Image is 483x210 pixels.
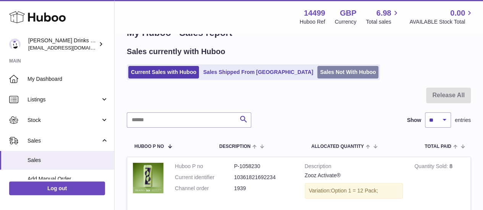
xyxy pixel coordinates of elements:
img: ACTIVATE_1_9d49eb03-ef52-4e5c-b688-9860ae38d943.png [133,163,163,193]
label: Show [407,117,421,124]
div: Currency [335,18,357,26]
span: 6.98 [376,8,391,18]
div: Variation: [305,183,403,199]
dd: 1939 [234,185,293,192]
dt: Huboo P no [175,163,234,170]
h2: Sales currently with Huboo [127,46,225,57]
td: 8 [409,157,470,208]
a: Log out [9,181,105,195]
strong: Quantity Sold [414,163,449,171]
dt: Channel order [175,185,234,192]
div: Zooz Activate® [305,172,403,179]
strong: Description [305,163,403,172]
a: Current Sales with Huboo [128,66,199,79]
dd: 10361821692234 [234,174,293,181]
span: Sales [27,157,108,164]
a: Sales Not With Huboo [317,66,378,79]
span: Huboo P no [134,144,164,149]
span: Description [219,144,250,149]
dd: P-1058230 [234,163,293,170]
span: My Dashboard [27,75,108,83]
strong: 14499 [304,8,325,18]
span: Listings [27,96,100,103]
span: Total paid [425,144,451,149]
span: entries [455,117,471,124]
a: 0.00 AVAILABLE Stock Total [409,8,474,26]
span: Stock [27,117,100,124]
div: Huboo Ref [300,18,325,26]
span: 0.00 [450,8,465,18]
a: Sales Shipped From [GEOGRAPHIC_DATA] [200,66,316,79]
span: Add Manual Order [27,175,108,183]
span: ALLOCATED Quantity [311,144,364,149]
div: [PERSON_NAME] Drinks LTD (t/a Zooz) [28,37,97,51]
strong: GBP [340,8,356,18]
dt: Current identifier [175,174,234,181]
span: Option 1 = 12 Pack; [331,188,378,194]
img: internalAdmin-14499@internal.huboo.com [9,38,21,50]
a: 6.98 Total sales [366,8,400,26]
span: AVAILABLE Stock Total [409,18,474,26]
span: Sales [27,137,100,144]
span: Total sales [366,18,400,26]
span: [EMAIL_ADDRESS][DOMAIN_NAME] [28,45,112,51]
